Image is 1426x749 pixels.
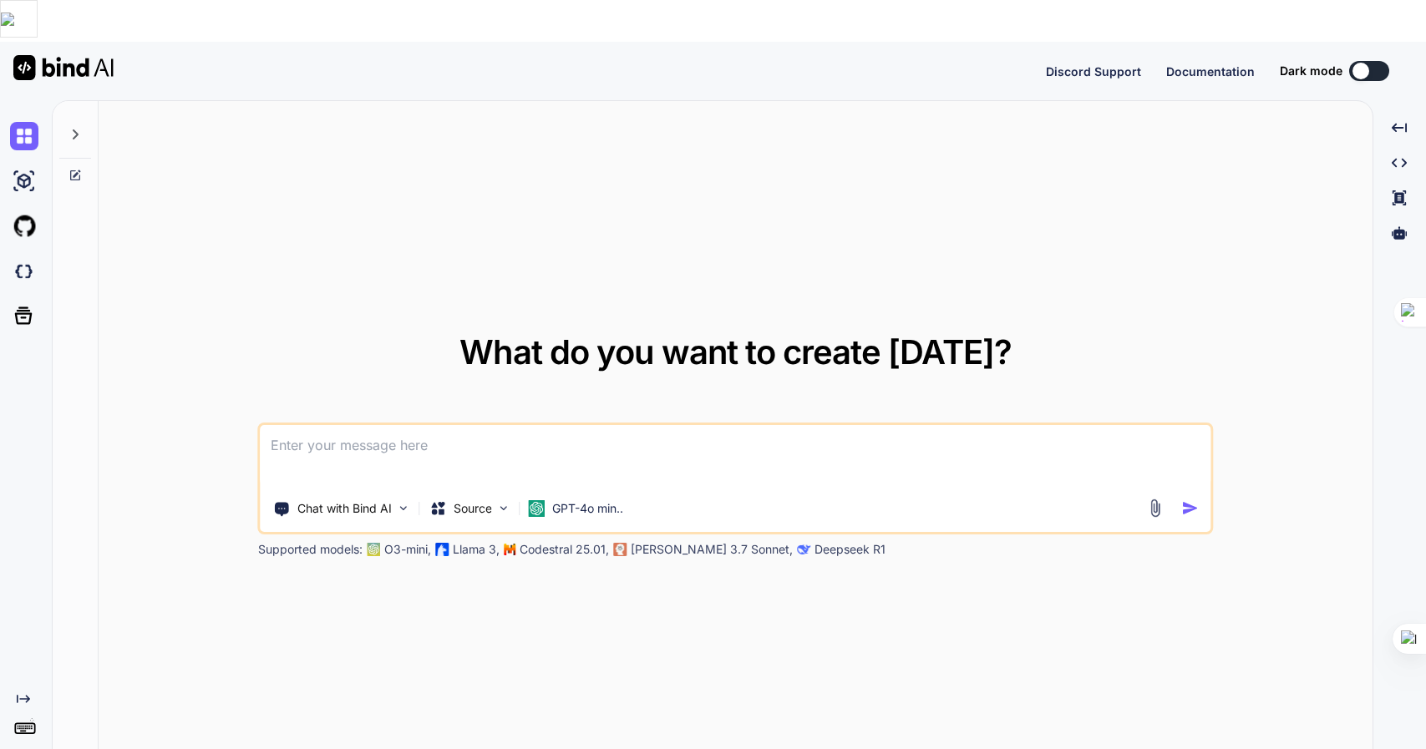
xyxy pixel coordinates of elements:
img: GPT-4 [368,543,381,556]
img: chat [10,122,38,150]
img: Pick Tools [397,501,411,515]
p: Deepseek R1 [814,541,886,558]
p: [PERSON_NAME] 3.7 Sonnet, [631,541,793,558]
img: claude [614,543,627,556]
p: GPT-4o min.. [552,500,623,517]
img: Pick Models [497,501,511,515]
span: What do you want to create [DATE]? [459,331,1012,372]
img: darkCloudIdeIcon [10,257,38,286]
span: Documentation [1166,64,1255,78]
img: githubLight [10,212,38,240]
img: attachment [1145,498,1165,518]
p: O3-mini, [384,541,431,558]
img: Bind AI [13,55,114,80]
span: Dark mode [1280,63,1342,79]
p: Chat with Bind AI [297,500,392,517]
p: Llama 3, [453,541,500,558]
button: Discord Support [1046,63,1141,80]
img: Mistral-AI [505,544,516,555]
p: Supported models: [258,541,363,558]
p: Source [454,500,492,517]
img: icon [1181,499,1199,517]
img: claude [798,543,811,556]
p: Codestral 25.01, [520,541,609,558]
span: Discord Support [1046,64,1141,78]
img: Llama2 [436,543,449,556]
img: ai-studio [10,167,38,195]
img: GPT-4o mini [529,500,546,517]
button: Documentation [1166,63,1255,80]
